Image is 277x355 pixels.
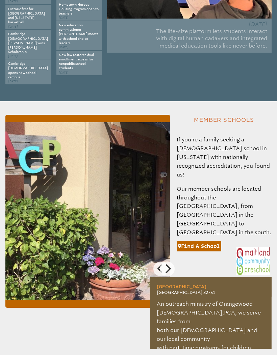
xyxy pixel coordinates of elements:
[59,71,69,74] span: [DATE]
[59,23,98,45] a: New education commissioner [PERSON_NAME] meets with school choice leaders
[59,16,69,19] span: [DATE]
[8,32,48,54] a: Cambridge [DEMOGRAPHIC_DATA][PERSON_NAME] wins [PERSON_NAME] Scholarship
[8,62,48,79] a: Cambridge [DEMOGRAPHIC_DATA] opens new school campus
[157,284,206,289] a: [GEOGRAPHIC_DATA]
[177,115,272,126] h2: Member Schools
[59,53,94,71] a: New law restores dual enrollment access for nonpublic school students
[153,262,168,276] button: Previous
[160,262,175,276] button: Next
[157,290,215,295] span: [GEOGRAPHIC_DATA] 32751
[8,54,18,58] span: [DATE]
[224,309,235,316] span: PCA
[8,7,45,25] a: Historic first for [GEOGRAPHIC_DATA] and [US_STATE] basketball
[177,185,272,237] p: Our member schools are located throughout the [GEOGRAPHIC_DATA], from [GEOGRAPHIC_DATA] in the [G...
[59,46,69,49] span: [DATE]
[59,3,99,16] a: Hometown Heroes Housing Program open to teachers
[249,21,267,27] span: [DATE]
[111,26,267,51] p: The life-size platform lets students interact with digital human cadavers and integrated medical ...
[8,80,18,83] span: [DATE]
[8,25,18,28] span: [DATE]
[177,241,222,251] a: Find a school
[177,135,272,179] p: If you’re a family seeking a [DEMOGRAPHIC_DATA] school in [US_STATE] with nationally recognized a...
